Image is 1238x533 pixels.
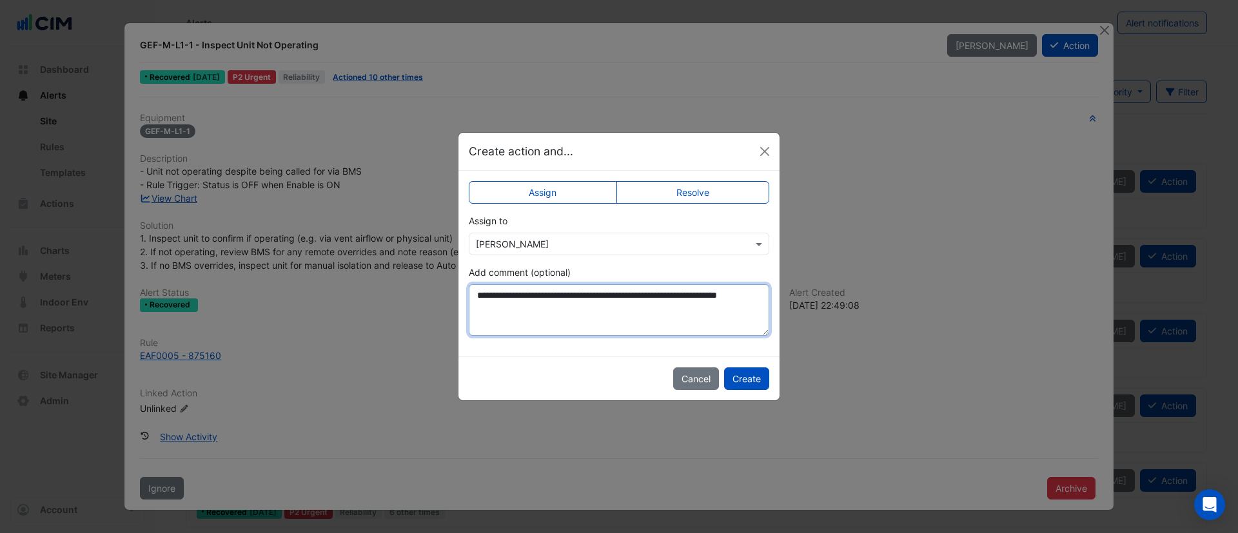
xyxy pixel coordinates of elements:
button: Cancel [673,367,719,390]
button: Close [755,142,774,161]
label: Add comment (optional) [469,266,571,279]
label: Resolve [616,181,770,204]
label: Assign to [469,214,507,228]
label: Assign [469,181,617,204]
h5: Create action and... [469,143,573,160]
button: Create [724,367,769,390]
div: Open Intercom Messenger [1194,489,1225,520]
